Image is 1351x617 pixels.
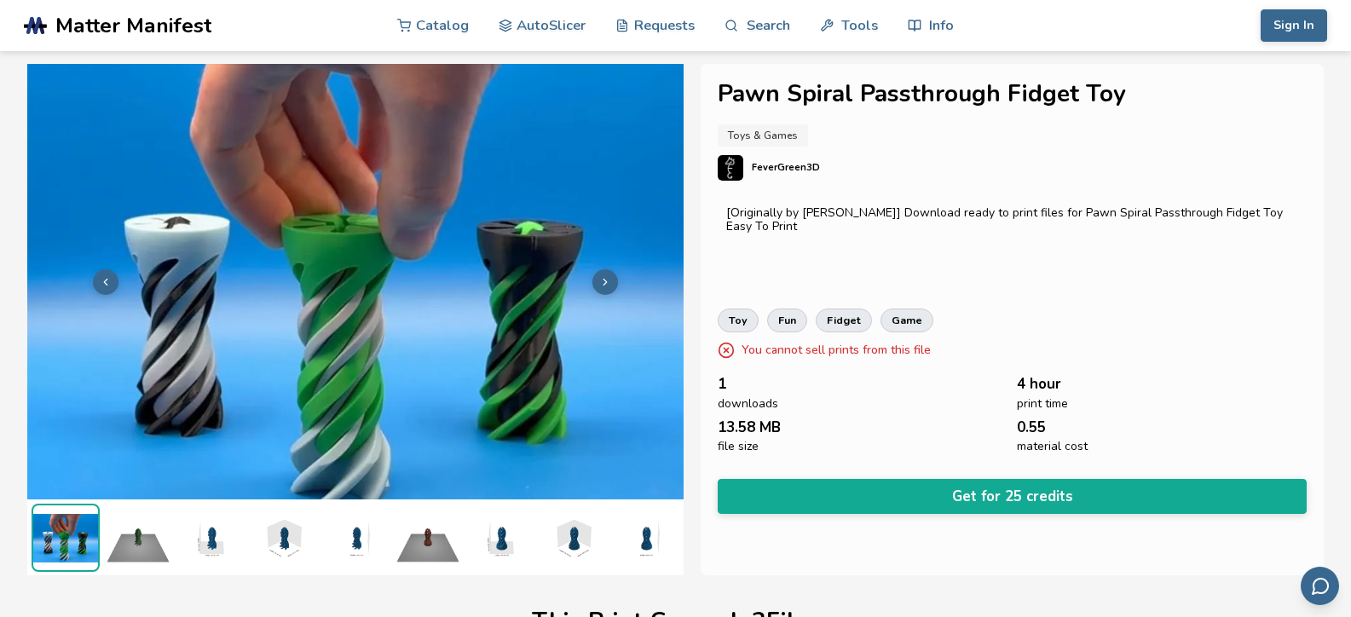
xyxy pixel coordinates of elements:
[394,504,462,572] img: 2_Print_Preview
[742,341,931,359] p: You cannot sell prints from this file
[718,376,726,392] span: 1
[611,504,679,572] img: 2_3D_Dimensions
[1301,567,1339,605] button: Send feedback via email
[767,308,807,332] a: fun
[718,397,778,411] span: downloads
[1017,397,1068,411] span: print time
[176,504,245,572] img: 1_3D_Dimensions
[726,206,1299,234] div: [Originally by [PERSON_NAME]] Download ready to print files for Pawn Spiral Passthrough Fidget To...
[880,308,933,332] a: game
[718,308,759,332] a: toy
[1017,376,1061,392] span: 4 hour
[249,504,317,572] img: 1_3D_Dimensions
[718,124,808,147] a: Toys & Games
[718,419,781,435] span: 13.58 MB
[1261,9,1327,42] button: Sign In
[55,14,211,37] span: Matter Manifest
[539,504,607,572] img: 2_3D_Dimensions
[718,155,1308,198] a: FeverGreen3D's profileFeverGreen3D
[1017,440,1088,453] span: material cost
[752,159,820,176] p: FeverGreen3D
[466,504,534,572] img: 2_3D_Dimensions
[104,504,172,572] img: 1_Print_Preview
[718,440,759,453] span: file size
[718,155,743,181] img: FeverGreen3D's profile
[321,504,390,572] img: 1_3D_Dimensions
[1017,419,1046,435] span: 0.55
[816,308,872,332] a: fidget
[718,479,1308,514] button: Get for 25 credits
[718,81,1308,107] h1: Pawn Spiral Passthrough Fidget Toy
